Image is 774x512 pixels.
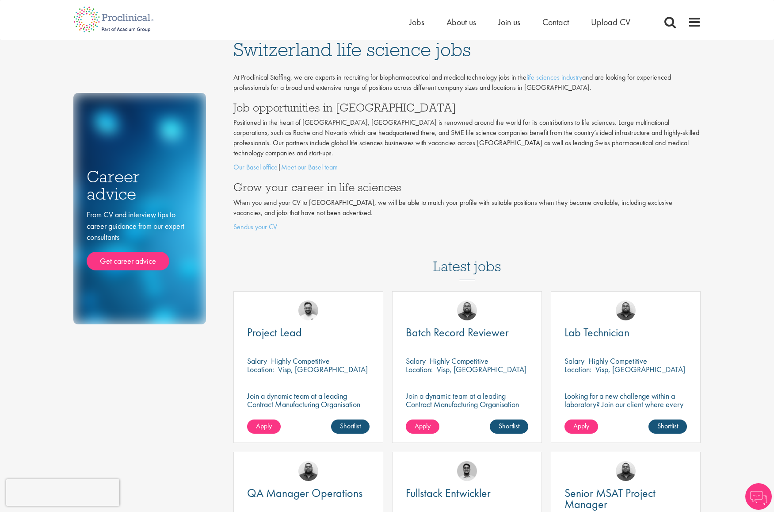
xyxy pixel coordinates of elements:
[87,209,193,270] div: From CV and interview tips to career guidance from our expert consultants
[271,356,330,366] p: Highly Competitive
[281,162,338,172] a: Meet our Basel team
[564,420,598,434] a: Apply
[406,364,433,374] span: Location:
[406,485,491,500] span: Fullstack Entwickler
[433,237,501,280] h3: Latest jobs
[498,16,520,28] a: Join us
[437,364,526,374] p: Visp, [GEOGRAPHIC_DATA]
[233,118,701,158] p: Positioned in the heart of [GEOGRAPHIC_DATA], [GEOGRAPHIC_DATA] is renowned around the world for ...
[564,325,629,340] span: Lab Technician
[564,356,584,366] span: Salary
[616,461,636,481] img: Ashley Bennett
[247,325,302,340] span: Project Lead
[406,325,509,340] span: Batch Record Reviewer
[595,364,685,374] p: Visp, [GEOGRAPHIC_DATA]
[233,38,471,62] span: Switzerland life science jobs
[406,327,528,338] a: Batch Record Reviewer
[446,16,476,28] a: About us
[588,356,647,366] p: Highly Competitive
[457,300,477,320] img: Ashley Bennett
[542,16,569,28] a: Contact
[430,356,488,366] p: Highly Competitive
[247,488,370,499] a: QA Manager Operations
[564,327,687,338] a: Lab Technician
[298,461,318,481] img: Ashley Bennett
[526,73,582,82] a: life sciences industry
[564,364,591,374] span: Location:
[233,73,701,93] p: At Proclinical Staffing, we are experts in recruiting for biopharmaceutical and medical technolog...
[278,364,368,374] p: Visp, [GEOGRAPHIC_DATA]
[564,488,687,510] a: Senior MSAT Project Manager
[745,483,772,510] img: Chatbot
[233,162,278,172] a: Our Basel office
[6,479,119,506] iframe: reCAPTCHA
[457,461,477,481] img: Timothy Deschamps
[648,420,687,434] a: Shortlist
[247,420,281,434] a: Apply
[406,356,426,366] span: Salary
[564,392,687,417] p: Looking for a new challenge within a laboratory? Join our client where every experiment brings us...
[564,485,656,512] span: Senior MSAT Project Manager
[591,16,630,28] a: Upload CV
[331,420,370,434] a: Shortlist
[87,252,169,270] a: Get career advice
[490,420,528,434] a: Shortlist
[233,222,277,231] a: Sendus your CV
[573,421,589,431] span: Apply
[415,421,431,431] span: Apply
[409,16,424,28] a: Jobs
[247,392,370,434] p: Join a dynamic team at a leading Contract Manufacturing Organisation (CMO) and contribute to grou...
[406,420,439,434] a: Apply
[87,168,193,202] h3: Career advice
[256,421,272,431] span: Apply
[233,198,701,218] p: When you send your CV to [GEOGRAPHIC_DATA], we will be able to match your profile with suitable p...
[247,364,274,374] span: Location:
[406,392,528,425] p: Join a dynamic team at a leading Contract Manufacturing Organisation and contribute to groundbrea...
[233,102,701,113] h3: Job opportunities in [GEOGRAPHIC_DATA]
[233,181,701,193] h3: Grow your career in life sciences
[616,300,636,320] img: Ashley Bennett
[247,327,370,338] a: Project Lead
[247,485,362,500] span: QA Manager Operations
[233,162,701,173] p: |
[247,356,267,366] span: Salary
[406,488,528,499] a: Fullstack Entwickler
[298,300,318,320] img: Emile De Beer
